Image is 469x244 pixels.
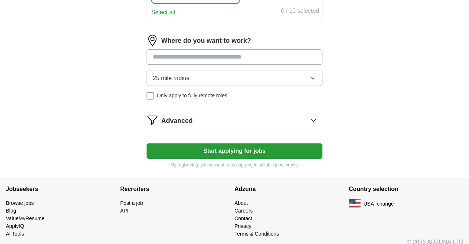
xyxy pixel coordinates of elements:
[147,71,322,86] button: 25 mile radius
[120,208,129,214] a: API
[161,36,251,46] label: Where do you want to work?
[234,223,251,229] a: Privacy
[349,199,361,208] img: US flag
[6,231,24,237] a: AI Tools
[151,8,175,17] button: Select all
[234,215,252,221] a: Contact
[234,208,253,214] a: Careers
[6,208,16,214] a: Blog
[120,200,143,206] a: Post a job
[157,92,227,100] span: Only apply to fully remote roles
[147,92,154,100] input: Only apply to fully remote roles
[363,200,374,208] span: USA
[153,74,189,83] span: 25 mile radius
[147,143,322,159] button: Start applying for jobs
[6,200,34,206] a: Browse jobs
[377,200,394,208] button: change
[161,116,193,126] span: Advanced
[281,7,319,17] div: 0 / 10 selected
[147,114,158,126] img: filter
[147,162,322,168] p: By registering, you consent to us applying to suitable jobs for you
[349,179,463,199] h4: Country selection
[234,231,279,237] a: Terms & Conditions
[234,200,248,206] a: About
[147,35,158,46] img: location.png
[6,215,45,221] a: ValueMyResume
[6,223,24,229] a: ApplyIQ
